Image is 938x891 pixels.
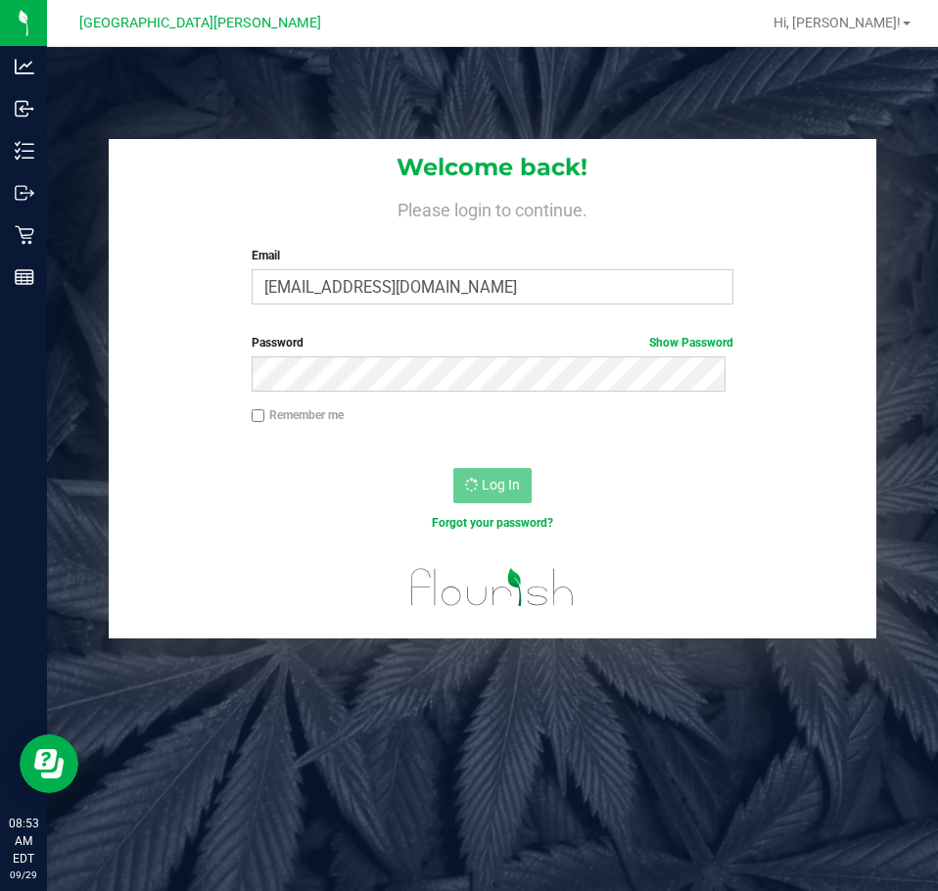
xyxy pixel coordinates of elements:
[482,477,520,492] span: Log In
[397,552,588,623] img: flourish_logo.svg
[20,734,78,793] iframe: Resource center
[432,516,553,530] a: Forgot your password?
[15,225,34,245] inline-svg: Retail
[15,141,34,161] inline-svg: Inventory
[15,99,34,118] inline-svg: Inbound
[15,267,34,287] inline-svg: Reports
[15,57,34,76] inline-svg: Analytics
[252,247,733,264] label: Email
[453,468,532,503] button: Log In
[774,15,901,30] span: Hi, [PERSON_NAME]!
[9,868,38,882] p: 09/29
[252,406,344,424] label: Remember me
[15,183,34,203] inline-svg: Outbound
[9,815,38,868] p: 08:53 AM EDT
[79,15,321,31] span: [GEOGRAPHIC_DATA][PERSON_NAME]
[252,409,265,423] input: Remember me
[109,196,875,219] h4: Please login to continue.
[252,336,304,350] span: Password
[109,155,875,180] h1: Welcome back!
[649,336,733,350] a: Show Password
